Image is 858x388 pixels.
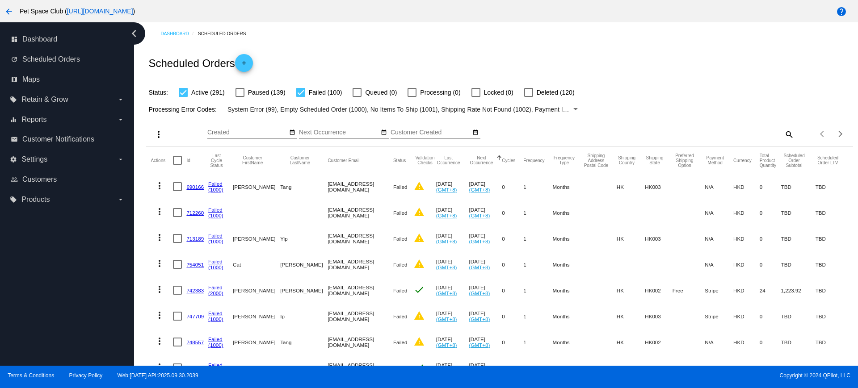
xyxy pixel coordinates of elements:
[553,251,584,277] mat-cell: Months
[414,336,425,347] mat-icon: warning
[21,155,47,163] span: Settings
[191,87,225,98] span: Active (291)
[523,303,552,329] mat-cell: 1
[502,303,523,329] mat-cell: 0
[208,362,223,368] a: Failed
[393,236,408,242] span: Failed
[760,225,781,251] mat-cell: 0
[233,329,280,355] mat-cell: [PERSON_NAME]
[208,259,223,264] a: Failed
[148,89,168,96] span: Status:
[705,174,733,200] mat-cell: N/A
[760,174,781,200] mat-cell: 0
[645,329,672,355] mat-cell: HK002
[469,238,490,244] a: (GMT+8)
[760,277,781,303] mat-cell: 24
[436,316,457,322] a: (GMT+8)
[20,8,135,15] span: Pet Space Club ( )
[117,96,124,103] i: arrow_drop_down
[523,251,552,277] mat-cell: 1
[781,329,816,355] mat-cell: TBD
[733,277,760,303] mat-cell: HKD
[11,36,18,43] i: dashboard
[645,155,664,165] button: Change sorting for ShippingState
[208,153,225,168] button: Change sorting for LastProcessingCycleId
[469,187,490,192] a: (GMT+8)
[117,196,124,203] i: arrow_drop_down
[154,180,165,191] mat-icon: more_vert
[705,303,733,329] mat-cell: Stripe
[280,174,328,200] mat-cell: Tang
[22,75,40,83] span: Maps
[280,355,328,381] mat-cell: [PERSON_NAME]
[469,200,502,225] mat-cell: [DATE]
[393,184,408,190] span: Failed
[436,355,469,381] mat-cell: [DATE]
[553,355,584,381] mat-cell: Months
[617,174,645,200] mat-cell: HK
[186,236,204,242] a: 713189
[328,200,393,225] mat-cell: [EMAIL_ADDRESS][DOMAIN_NAME]
[781,153,808,168] button: Change sorting for Subtotal
[414,233,425,243] mat-icon: warning
[617,225,645,251] mat-cell: HK
[783,127,794,141] mat-icon: search
[705,329,733,355] mat-cell: N/A
[233,225,280,251] mat-cell: [PERSON_NAME]
[645,355,672,381] mat-cell: HK002
[414,259,425,269] mat-icon: warning
[816,155,841,165] button: Change sorting for LifetimeValue
[502,200,523,225] mat-cell: 0
[733,225,760,251] mat-cell: HKD
[733,174,760,200] mat-cell: HKD
[553,329,584,355] mat-cell: Months
[760,303,781,329] mat-cell: 0
[391,129,471,136] input: Customer Created
[760,355,781,381] mat-cell: 2
[154,206,165,217] mat-icon: more_vert
[436,264,457,270] a: (GMT+8)
[11,176,18,183] i: people_outline
[127,26,141,41] i: chevron_left
[233,277,280,303] mat-cell: [PERSON_NAME]
[436,342,457,348] a: (GMT+8)
[208,342,223,348] a: (1000)
[469,225,502,251] mat-cell: [DATE]
[523,174,552,200] mat-cell: 1
[673,355,705,381] mat-cell: Free
[436,174,469,200] mat-cell: [DATE]
[760,147,781,174] mat-header-cell: Total Product Quantity
[469,303,502,329] mat-cell: [DATE]
[22,135,94,143] span: Customer Notifications
[781,303,816,329] mat-cell: TBD
[289,129,295,136] mat-icon: date_range
[436,251,469,277] mat-cell: [DATE]
[781,355,816,381] mat-cell: 675.96
[328,158,359,163] button: Change sorting for CustomerEmail
[523,329,552,355] mat-cell: 1
[816,225,849,251] mat-cell: TBD
[414,147,436,174] mat-header-cell: Validation Checks
[733,251,760,277] mat-cell: HKD
[186,365,204,371] a: 749991
[523,277,552,303] mat-cell: 1
[154,310,165,321] mat-icon: more_vert
[233,174,280,200] mat-cell: [PERSON_NAME]
[436,238,457,244] a: (GMT+8)
[469,264,490,270] a: (GMT+8)
[208,336,223,342] a: Failed
[816,251,849,277] mat-cell: TBD
[227,104,580,115] mat-select: Filter by Processing Error Codes
[617,303,645,329] mat-cell: HK
[760,329,781,355] mat-cell: 0
[705,155,725,165] button: Change sorting for PaymentMethod.Type
[186,262,204,267] a: 754051
[469,174,502,200] mat-cell: [DATE]
[816,200,849,225] mat-cell: TBD
[814,125,832,143] button: Previous page
[11,32,124,46] a: dashboard Dashboard
[502,355,523,381] mat-cell: 0
[280,251,328,277] mat-cell: [PERSON_NAME]
[393,339,408,345] span: Failed
[8,372,54,379] a: Terms & Conditions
